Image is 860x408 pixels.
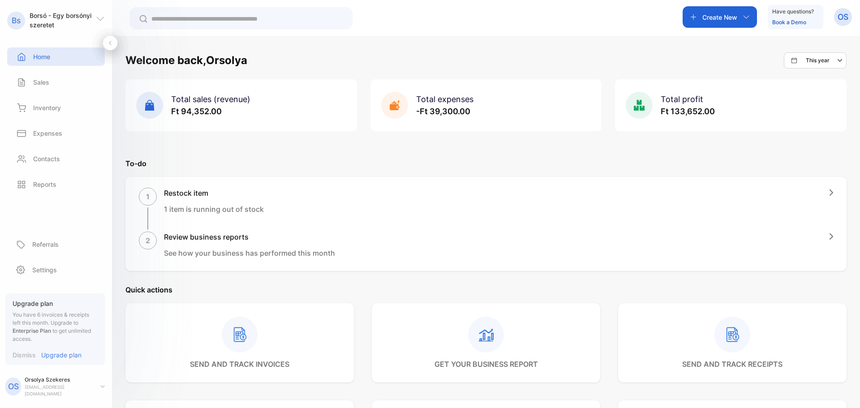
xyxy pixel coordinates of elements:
[13,327,51,334] span: Enterprise Plan
[772,19,806,26] a: Book a Demo
[32,265,57,275] p: Settings
[33,103,61,112] p: Inventory
[661,107,715,116] span: Ft 133,652.00
[683,6,757,28] button: Create New
[164,188,264,198] h1: Restock item
[30,11,96,30] p: Borsó - Egy borsónyi szeretet
[13,319,91,342] span: Upgrade to to get unlimited access.
[772,7,814,16] p: Have questions?
[164,248,335,258] p: See how your business has performed this month
[32,240,59,249] p: Referrals
[682,359,783,369] p: send and track receipts
[33,154,60,163] p: Contacts
[416,94,473,104] span: Total expenses
[13,311,98,343] p: You have 6 invoices & receipts left this month.
[8,381,19,392] p: OS
[25,384,93,397] p: [EMAIL_ADDRESS][DOMAIN_NAME]
[838,11,848,23] p: OS
[33,52,50,61] p: Home
[33,129,62,138] p: Expenses
[171,94,250,104] span: Total sales (revenue)
[416,107,470,116] span: -Ft 39,300.00
[171,107,222,116] span: Ft 94,352.00
[784,52,847,69] button: This year
[33,77,49,87] p: Sales
[12,15,21,26] p: Bs
[36,350,82,360] a: Upgrade plan
[41,350,82,360] p: Upgrade plan
[806,56,830,64] p: This year
[164,204,264,215] p: 1 item is running out of stock
[125,158,847,169] p: To-do
[125,284,847,295] p: Quick actions
[661,94,703,104] span: Total profit
[146,235,150,246] p: 2
[13,299,98,308] p: Upgrade plan
[190,359,289,369] p: send and track invoices
[164,232,335,242] h1: Review business reports
[434,359,538,369] p: get your business report
[13,350,36,360] p: Dismiss
[25,376,93,384] p: Orsolya Szekeres
[33,180,56,189] p: Reports
[146,191,150,202] p: 1
[702,13,737,22] p: Create New
[125,52,247,69] h1: Welcome back, Orsolya
[834,6,852,28] button: OS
